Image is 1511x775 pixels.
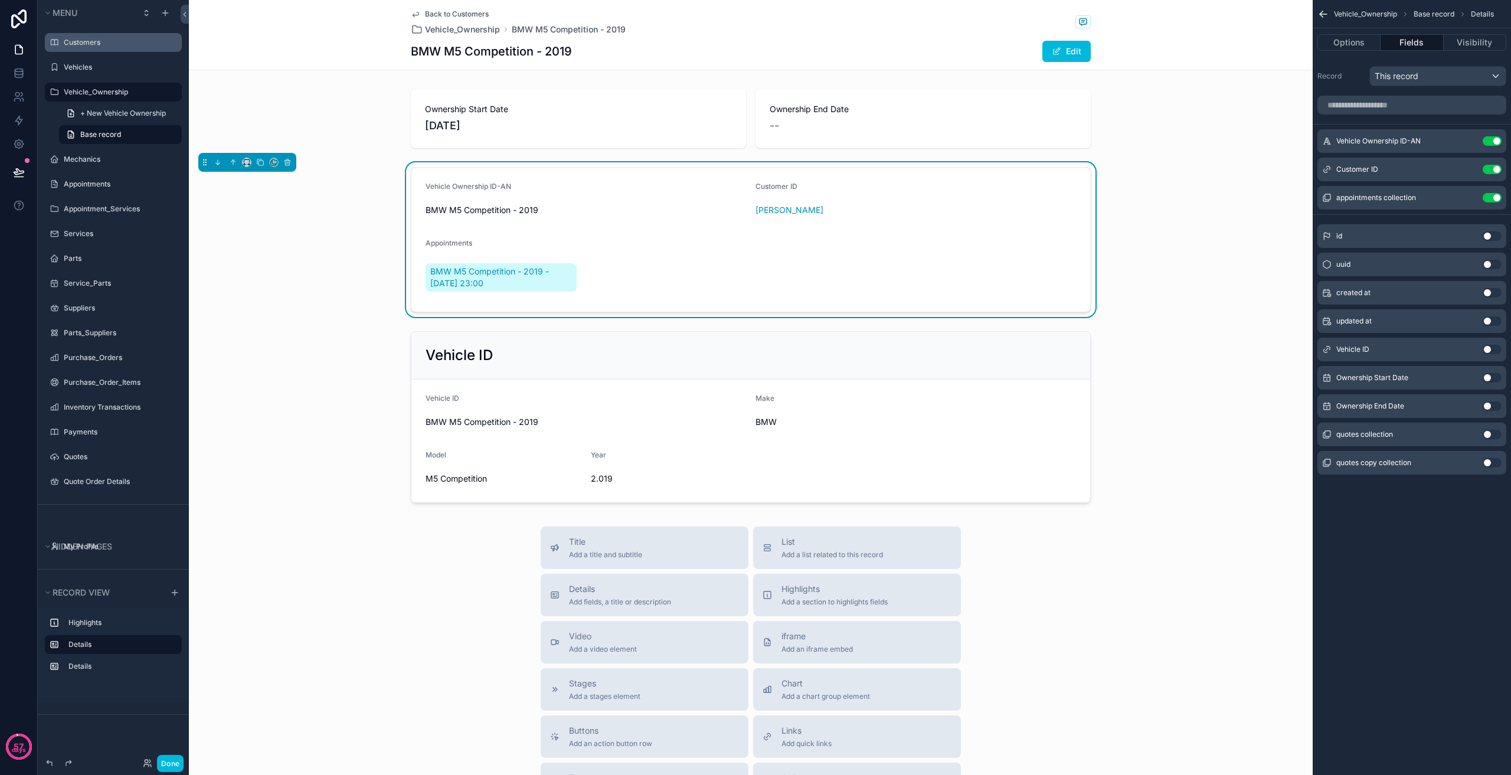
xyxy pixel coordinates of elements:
label: Appointment_Services [64,204,175,214]
span: iframe [781,630,853,642]
button: Edit [1042,41,1091,62]
a: BMW M5 Competition - 2019 - [DATE] 23:00 [426,263,577,292]
span: Chart [781,678,870,689]
span: + New Vehicle Ownership [80,109,166,118]
span: Add a stages element [569,692,640,701]
button: Options [1317,34,1381,51]
label: Payments [64,427,175,437]
label: Suppliers [64,303,175,313]
label: Vehicle_Ownership [64,87,175,97]
a: Vehicle_Ownership [411,24,500,35]
a: Back to Customers [411,9,489,19]
button: TitleAdd a title and subtitle [541,527,748,569]
button: VideoAdd a video element [541,621,748,663]
a: Purchase_Orders [64,353,175,362]
span: Base record [80,130,121,139]
a: BMW M5 Competition - 2019 [512,24,626,35]
span: id [1336,231,1342,241]
button: DetailsAdd fields, a title or description [541,574,748,616]
button: iframeAdd an iframe embed [753,621,961,663]
label: Parts [64,254,175,263]
label: Purchase_Order_Items [64,378,175,387]
label: Vehicles [64,63,175,72]
span: Vehicle Ownership ID-AN [426,182,511,191]
button: LinksAdd quick links [753,715,961,758]
button: Menu [42,5,135,21]
span: BMW M5 Competition - 2019 [426,204,746,216]
span: Customer ID [1336,165,1378,174]
span: Add fields, a title or description [569,597,671,607]
span: Add an action button row [569,739,652,748]
p: days [12,745,26,755]
button: Hidden pages [42,538,177,555]
span: Vehicle_Ownership [1334,9,1397,19]
span: Add a section to highlights fields [781,597,888,607]
label: Details [68,640,172,649]
button: HighlightsAdd a section to highlights fields [753,574,961,616]
span: Base record [1414,9,1454,19]
span: Video [569,630,637,642]
span: Add a video element [569,645,637,654]
span: created at [1336,288,1371,297]
button: StagesAdd a stages element [541,668,748,711]
span: quotes collection [1336,430,1393,439]
label: Mechanics [64,155,175,164]
label: Highlights [68,618,172,627]
span: Ownership End Date [1336,401,1404,411]
span: Vehicle_Ownership [425,24,500,35]
label: Customers [64,38,175,47]
label: Parts_Suppliers [64,328,175,338]
label: Quotes [64,452,175,462]
span: Vehicle Ownership ID-AN [1336,136,1421,146]
span: Ownership Start Date [1336,373,1408,382]
button: ChartAdd a chart group element [753,668,961,711]
span: Details [1471,9,1494,19]
button: ListAdd a list related to this record [753,527,961,569]
span: BMW M5 Competition - 2019 - [DATE] 23:00 [430,266,572,289]
span: Customer ID [755,182,797,191]
button: ButtonsAdd an action button row [541,715,748,758]
span: Stages [569,678,640,689]
span: updated at [1336,316,1372,326]
span: Buttons [569,725,652,737]
h1: BMW M5 Competition - 2019 [411,43,572,60]
label: My Profile [64,542,175,551]
span: Vehicle ID [1336,345,1369,354]
span: Links [781,725,832,737]
label: Quote Order Details [64,477,175,486]
a: + New Vehicle Ownership [59,104,182,123]
label: Inventory Transactions [64,403,175,412]
label: Appointments [64,179,175,189]
button: Done [157,755,184,772]
label: Details [68,662,172,671]
span: Record view [53,587,110,597]
p: 57 [14,741,24,753]
span: List [781,536,883,548]
span: Back to Customers [425,9,489,19]
div: scrollable content [38,608,189,688]
label: Service_Parts [64,279,175,288]
span: Add a list related to this record [781,550,883,560]
label: Record [1317,71,1365,81]
a: Base record [59,125,182,144]
span: Add quick links [781,739,832,748]
label: Services [64,229,175,238]
button: Visibility [1444,34,1506,51]
button: Record view [42,584,163,601]
span: Details [569,583,671,595]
